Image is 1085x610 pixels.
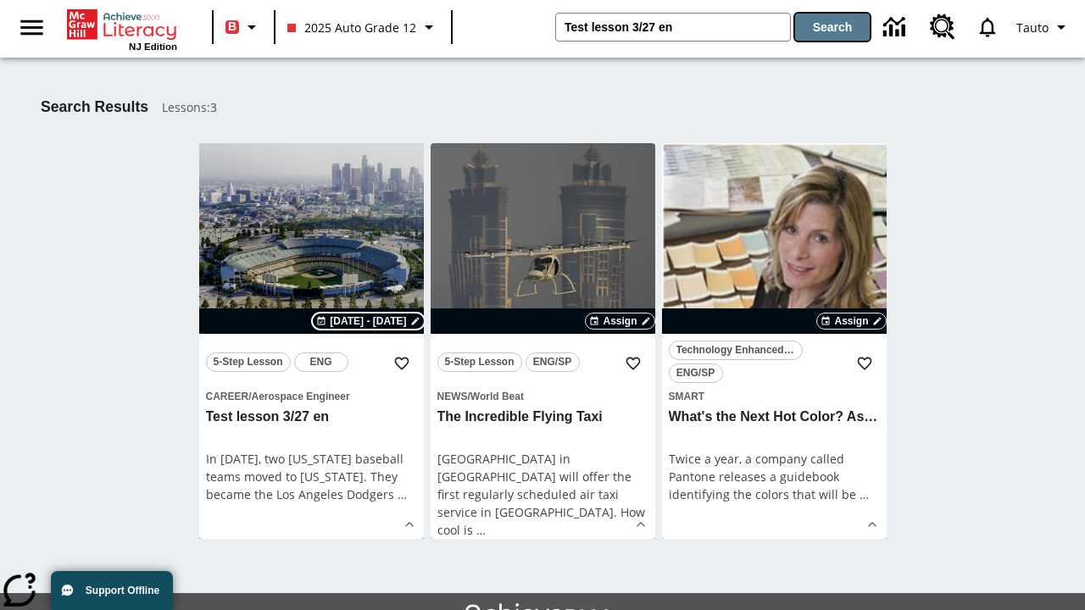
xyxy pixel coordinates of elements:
[206,352,291,372] button: 5-Step Lesson
[860,512,885,537] button: Show Details
[669,386,880,405] span: Topic: Smart/null
[129,42,177,52] span: NJ Edition
[41,98,148,116] h1: Search Results
[676,364,715,382] span: ENG/SP
[585,313,654,330] button: Assign Choose Dates
[431,143,655,539] div: lesson details
[86,585,159,596] span: Support Offline
[310,353,332,371] span: ENG
[294,352,348,372] button: ENG
[51,571,173,610] button: Support Offline
[437,386,648,405] span: Topic: News/World Beat
[669,450,880,503] div: Twice a year, a company called Pantone releases a guidebook identifying the colors that will be
[252,391,350,402] span: Aerospace Engineer
[526,352,580,372] button: ENG/SP
[669,391,705,402] span: Smart
[603,313,637,329] span: Assign
[437,450,648,539] div: [GEOGRAPHIC_DATA] in [GEOGRAPHIC_DATA] will offer the first regularly scheduled air taxi service ...
[330,313,406,329] span: [DATE] - [DATE]
[67,6,177,52] div: Home
[556,14,790,41] input: search field
[67,8,177,42] a: Home
[7,3,57,53] button: Open side menu
[398,486,407,502] span: …
[470,391,524,402] span: World Beat
[206,386,417,405] span: Topic: Career/Aerospace Engineer
[206,408,417,426] h3: Test lesson 3/27 en
[965,5,1010,49] a: Notifications
[387,348,417,379] button: Add to Favorites
[214,353,283,371] span: 5-Step Lesson
[437,391,468,402] span: News
[445,353,515,371] span: 5-Step Lesson
[849,348,880,379] button: Add to Favorites
[199,143,424,539] div: lesson details
[437,352,522,372] button: 5-Step Lesson
[228,16,236,37] span: B
[219,12,269,42] button: Boost Class color is red. Change class color
[468,391,470,402] span: /
[662,143,887,539] div: lesson details
[313,313,423,329] button: Aug 19 - Aug 19 Choose Dates
[795,14,870,41] button: Search
[669,363,723,383] button: ENG/SP
[676,341,795,359] span: Technology Enhanced Item
[618,348,648,379] button: Add to Favorites
[873,4,920,51] a: Data Center
[1010,12,1078,42] button: Profile/Settings
[669,408,880,426] h3: What's the Next Hot Color? Ask Pantone
[397,512,422,537] button: Show Details
[1016,19,1049,36] span: Tauto
[287,19,416,36] span: 2025 Auto Grade 12
[248,391,251,402] span: /
[281,12,446,42] button: Class: 2025 Auto Grade 12, Select your class
[816,313,886,330] button: Assign Choose Dates
[628,512,654,537] button: Show Details
[669,341,803,360] button: Technology Enhanced Item
[860,486,869,502] span: …
[834,313,868,329] span: Assign
[162,98,217,116] span: Lessons : 3
[206,391,249,402] span: Career
[437,408,648,426] h3: The Incredible Flying Taxi
[920,4,965,50] a: Resource Center, Will open in new tab
[533,353,571,371] span: ENG/SP
[206,450,417,503] div: In [DATE], two [US_STATE] baseball teams moved to [US_STATE]. They became the Los Angeles Dodgers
